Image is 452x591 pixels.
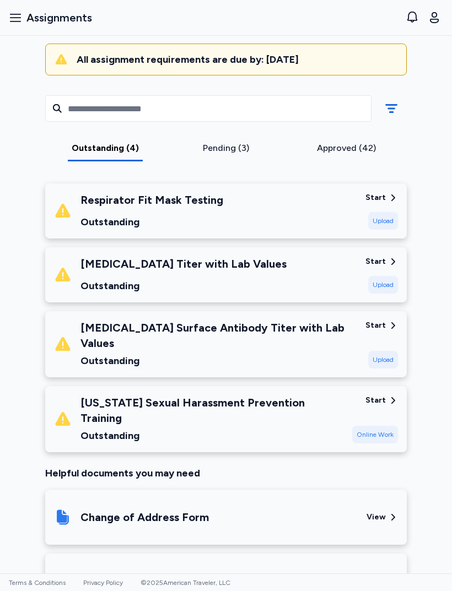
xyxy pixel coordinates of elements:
div: Online Work [352,426,398,443]
div: View [367,512,386,523]
div: Respirator Fit Mask Testing [80,192,223,208]
div: Start [365,320,386,331]
div: Change of Address Form [80,509,209,525]
div: Start [365,256,386,267]
div: All assignment requirements are due by: [DATE] [77,53,397,66]
a: Privacy Policy [83,579,123,587]
div: [MEDICAL_DATA] Titer with Lab Values [80,256,287,272]
span: Assignments [26,10,92,25]
button: Assignments [4,6,96,30]
div: Start [365,192,386,203]
div: Helpful documents you may need [45,465,407,481]
div: Upload [368,212,398,230]
div: Upload [368,276,398,294]
div: [US_STATE] Sexual Harassment Prevention Training [80,395,343,426]
div: Upload [368,351,398,368]
div: Outstanding [80,278,287,294]
div: Outstanding (4) [50,142,162,155]
span: © 2025 American Traveler, LLC [141,579,230,587]
a: Terms & Conditions [9,579,66,587]
div: Approved (42) [290,142,402,155]
div: Outstanding [80,353,357,368]
div: Pending (3) [170,142,282,155]
div: Outstanding [80,214,223,230]
div: Start [365,395,386,406]
div: [MEDICAL_DATA] Surface Antibody Titer with Lab Values [80,320,357,351]
div: Outstanding [80,428,343,443]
